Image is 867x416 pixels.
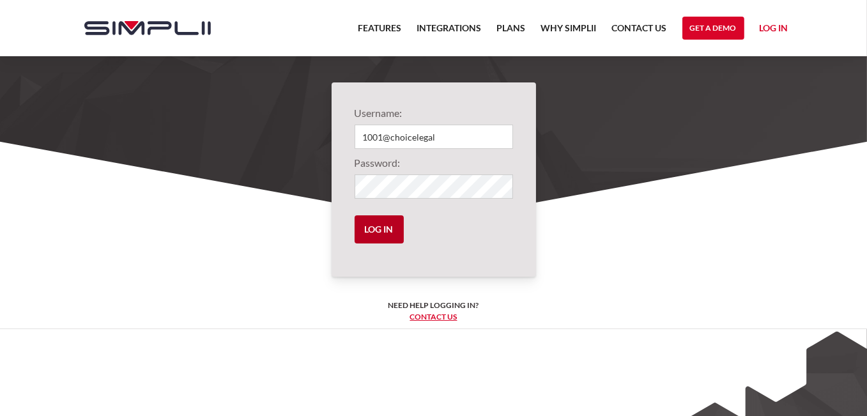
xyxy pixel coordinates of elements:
[355,155,513,171] label: Password:
[682,17,744,40] a: Get a Demo
[358,20,402,43] a: Features
[355,105,513,121] label: Username:
[417,20,482,43] a: Integrations
[497,20,526,43] a: Plans
[612,20,667,43] a: Contact US
[355,215,404,243] input: Log in
[84,21,211,35] img: Simplii
[410,312,457,321] a: Contact us
[355,105,513,254] form: Login
[760,20,788,40] a: Log in
[388,300,479,323] h6: Need help logging in? ‍
[541,20,597,43] a: Why Simplii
